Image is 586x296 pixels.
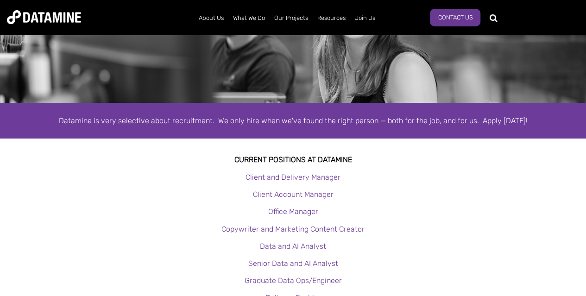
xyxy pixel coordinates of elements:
[350,6,380,30] a: Join Us
[221,225,365,233] a: Copywriter and Marketing Content Creator
[7,10,81,24] img: Datamine
[29,114,557,127] div: Datamine is very selective about recruitment. We only hire when we've found the right person — bo...
[228,6,270,30] a: What We Do
[194,6,228,30] a: About Us
[245,276,342,285] a: Graduate Data Ops/Engineer
[268,207,318,216] a: Office Manager
[246,173,340,182] a: Client and Delivery Manager
[270,6,313,30] a: Our Projects
[253,190,334,199] a: Client Account Manager
[313,6,350,30] a: Resources
[234,155,352,164] strong: Current Positions at datamine
[430,9,480,26] a: Contact Us
[260,242,326,251] a: Data and AI Analyst
[248,259,338,268] a: Senior Data and AI Analyst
